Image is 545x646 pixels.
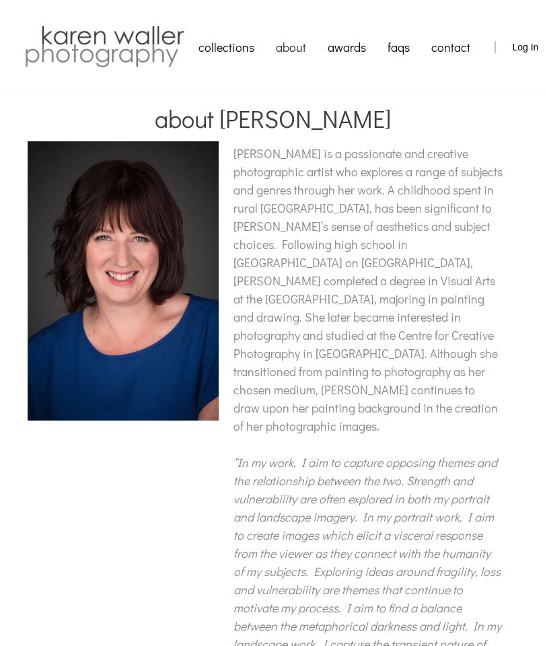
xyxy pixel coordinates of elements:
span: Log In [512,42,538,52]
a: about [265,30,317,64]
span: about [PERSON_NAME] [155,102,391,135]
a: collections [188,30,265,64]
a: contact [421,30,481,64]
a: faqs [377,30,421,64]
span: [PERSON_NAME] is a passionate and creative photographic artist who explores a range of subjects a... [233,145,503,434]
img: Karen Waller Photography [22,24,188,71]
a: awards [317,30,377,64]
